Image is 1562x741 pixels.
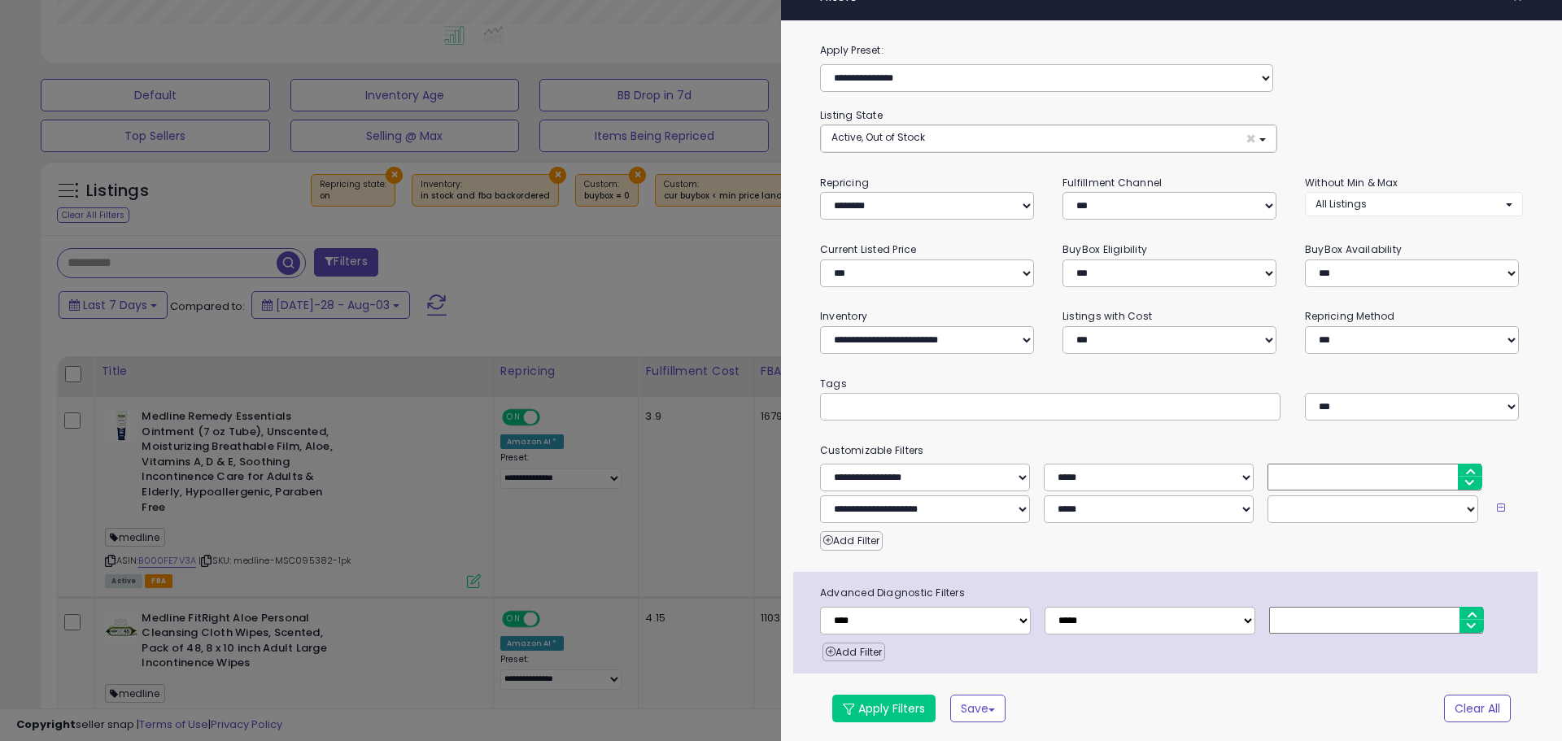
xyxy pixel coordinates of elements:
[820,108,883,122] small: Listing State
[1305,309,1395,323] small: Repricing Method
[1305,176,1398,190] small: Without Min & Max
[820,242,916,256] small: Current Listed Price
[808,442,1535,460] small: Customizable Filters
[822,643,885,662] button: Add Filter
[1062,176,1162,190] small: Fulfillment Channel
[821,125,1276,152] button: Active, Out of Stock ×
[1305,242,1402,256] small: BuyBox Availability
[1315,197,1367,211] span: All Listings
[832,695,936,722] button: Apply Filters
[1246,130,1256,147] span: ×
[1444,695,1511,722] button: Clear All
[808,41,1535,59] label: Apply Preset:
[950,695,1006,722] button: Save
[831,130,925,144] span: Active, Out of Stock
[1062,309,1152,323] small: Listings with Cost
[820,531,883,551] button: Add Filter
[808,375,1535,393] small: Tags
[820,309,867,323] small: Inventory
[820,176,869,190] small: Repricing
[1305,192,1523,216] button: All Listings
[808,584,1538,602] span: Advanced Diagnostic Filters
[1062,242,1147,256] small: BuyBox Eligibility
